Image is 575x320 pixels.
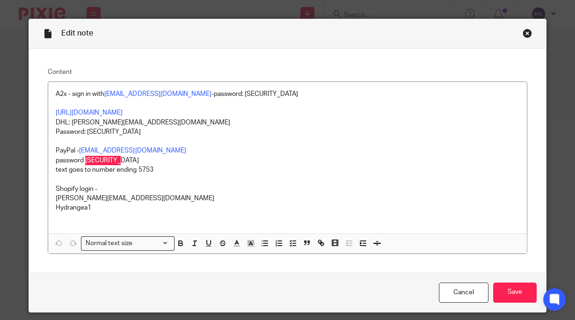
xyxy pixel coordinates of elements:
[135,239,169,248] input: Search for option
[48,67,527,77] label: Content
[523,29,532,38] div: Close this dialog window
[56,146,519,155] p: PayPal -
[56,118,519,127] p: DHL: [PERSON_NAME][EMAIL_ADDRESS][DOMAIN_NAME]
[79,147,186,154] a: [EMAIL_ADDRESS][DOMAIN_NAME]
[493,283,537,303] input: Save
[81,236,175,251] div: Search for option
[56,194,519,203] p: [PERSON_NAME][EMAIL_ADDRESS][DOMAIN_NAME]
[104,91,211,97] a: [EMAIL_ADDRESS][DOMAIN_NAME]
[56,109,123,116] a: [URL][DOMAIN_NAME]
[56,203,519,212] p: Hydrangea1
[439,283,488,303] a: Cancel
[56,165,519,175] p: text goes to number ending 5753
[56,127,519,137] p: Password: [SECURITY_DATA]
[56,156,519,165] p: password [SECURITY_DATA]
[61,29,93,37] span: Edit note
[83,239,134,248] span: Normal text size
[56,89,519,99] p: A2x - sign in with -password: [SECURITY_DATA]
[56,184,519,194] p: Shopify login -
